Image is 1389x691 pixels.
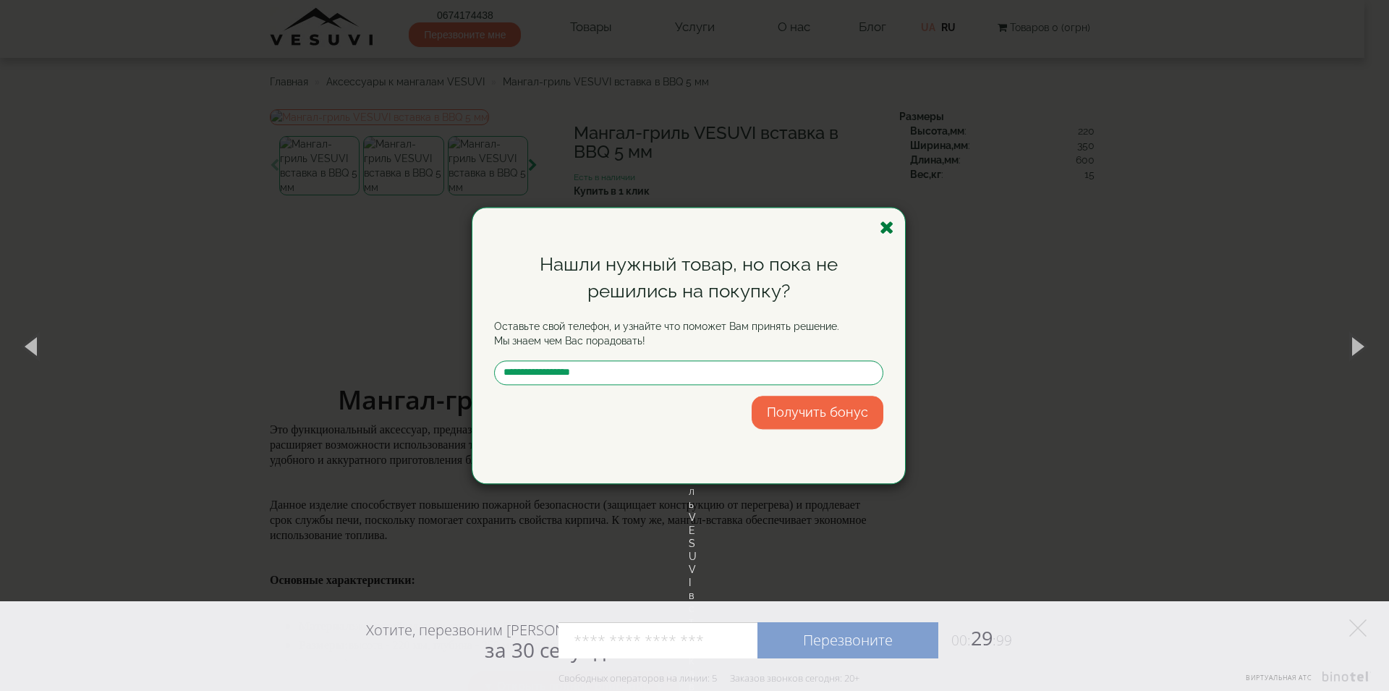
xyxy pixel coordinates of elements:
span: за 30 секунд? [485,636,614,664]
div: Хотите, перезвоним [PERSON_NAME] [366,621,614,661]
span: 00: [951,631,971,650]
span: :99 [993,631,1012,650]
p: Оставьте свой телефон, и узнайте что поможет Вам принять решение. Мы знаем чем Вас порадовать! [494,319,883,348]
span: Виртуальная АТС [1246,673,1312,682]
a: Перезвоните [757,622,938,658]
a: Виртуальная АТС [1237,671,1371,691]
span: 29 [938,624,1012,651]
div: Нашли нужный товар, но пока не решились на покупку? [494,251,883,305]
div: Свободных операторов на линии: 5 Заказов звонков сегодня: 20+ [558,672,859,684]
button: Получить бонус [752,396,883,429]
